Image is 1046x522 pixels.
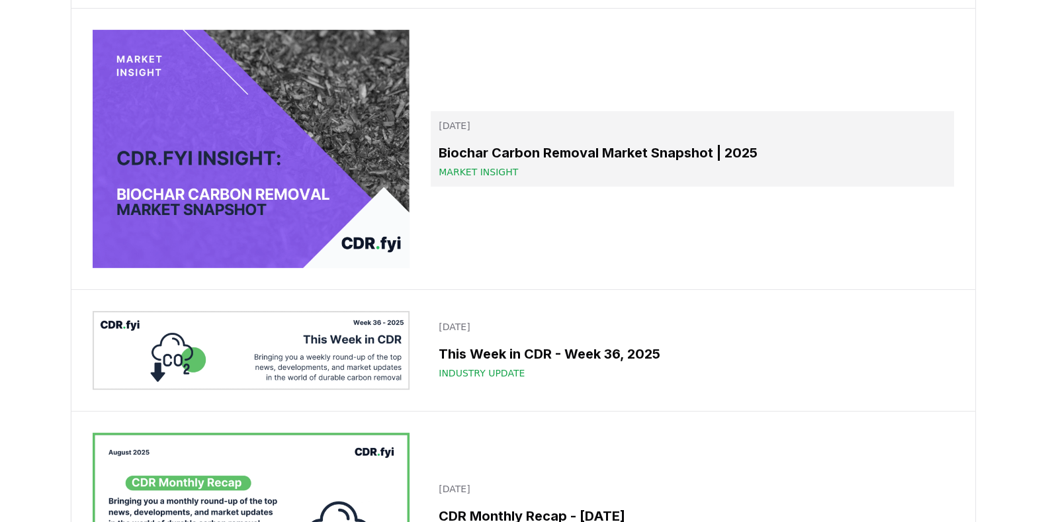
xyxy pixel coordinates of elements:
span: Industry Update [439,367,525,380]
span: Market Insight [439,165,518,179]
a: [DATE]Biochar Carbon Removal Market Snapshot | 2025Market Insight [431,111,953,187]
a: [DATE]This Week in CDR - Week 36, 2025Industry Update [431,312,953,388]
img: This Week in CDR - Week 36, 2025 blog post image [93,311,410,390]
p: [DATE] [439,320,945,333]
p: [DATE] [439,482,945,496]
img: Biochar Carbon Removal Market Snapshot | 2025 blog post image [93,30,410,268]
h3: This Week in CDR - Week 36, 2025 [439,344,945,364]
h3: Biochar Carbon Removal Market Snapshot | 2025 [439,143,945,163]
p: [DATE] [439,119,945,132]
